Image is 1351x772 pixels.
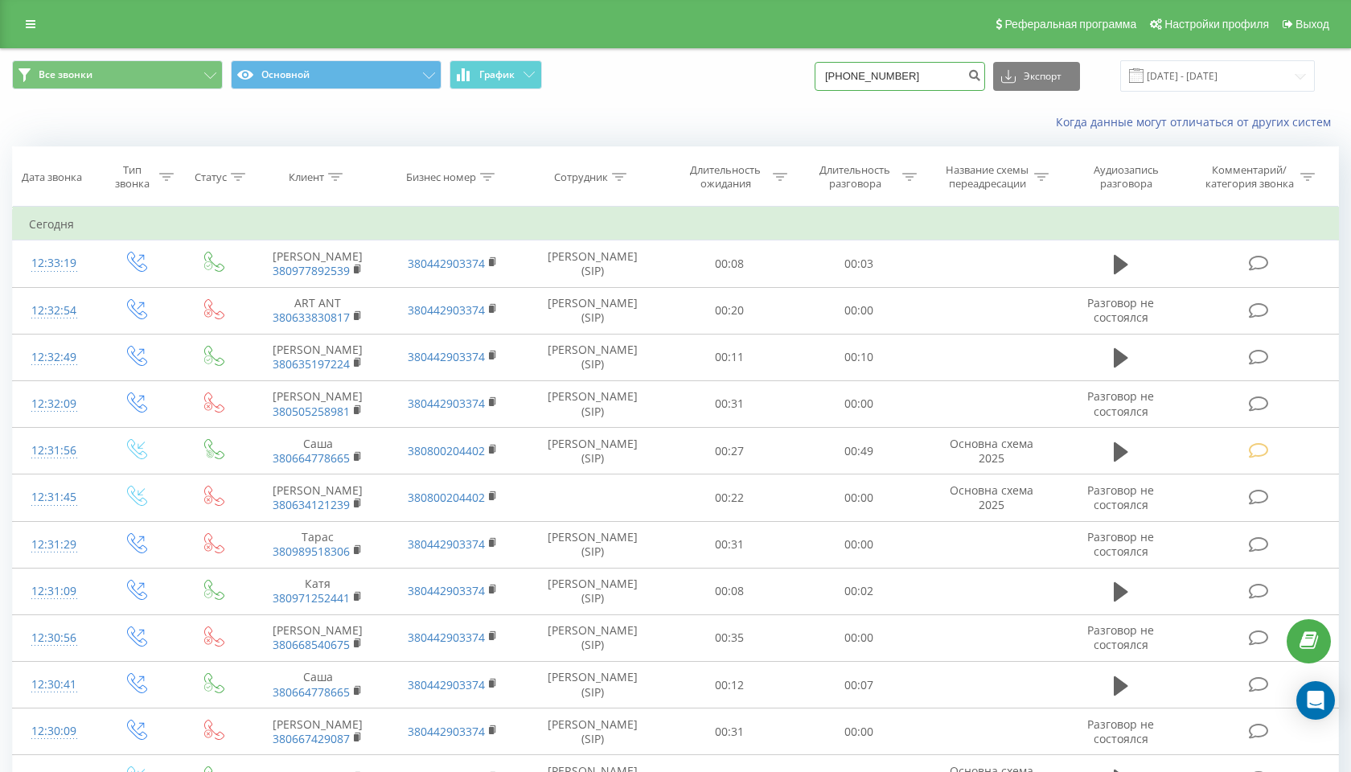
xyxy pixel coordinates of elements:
input: Поиск по номеру [815,62,985,91]
td: 00:35 [665,614,795,661]
a: 380442903374 [408,630,485,645]
td: Саша [251,662,385,708]
a: 380634121239 [273,497,350,512]
a: 380633830817 [273,310,350,325]
div: Тип звонка [109,163,155,191]
div: Длительность разговора [812,163,898,191]
td: Тарас [251,521,385,568]
a: 380668540675 [273,637,350,652]
a: 380664778665 [273,684,350,700]
td: [PERSON_NAME] [251,614,385,661]
span: Реферальная программа [1004,18,1136,31]
td: 00:00 [795,708,924,755]
td: 00:49 [795,428,924,474]
a: 380800204402 [408,443,485,458]
div: 12:30:56 [29,622,80,654]
a: 380442903374 [408,724,485,739]
div: Комментарий/категория звонка [1202,163,1296,191]
button: График [450,60,542,89]
span: Разговор не состоялся [1087,482,1154,512]
td: 00:31 [665,708,795,755]
a: 380442903374 [408,677,485,692]
a: 380800204402 [408,490,485,505]
td: [PERSON_NAME] (SIP) [520,568,665,614]
td: [PERSON_NAME] [251,380,385,427]
div: 12:31:45 [29,482,80,513]
div: 12:32:49 [29,342,80,373]
td: [PERSON_NAME] (SIP) [520,334,665,380]
td: 00:00 [795,380,924,427]
a: 380977892539 [273,263,350,278]
td: 00:07 [795,662,924,708]
td: 00:20 [665,287,795,334]
span: Разговор не состоялся [1087,388,1154,418]
td: Основна схема 2025 [924,474,1058,521]
td: 00:27 [665,428,795,474]
td: Сегодня [13,208,1339,240]
a: 380971252441 [273,590,350,606]
td: 00:10 [795,334,924,380]
td: [PERSON_NAME] (SIP) [520,614,665,661]
a: 380989518306 [273,544,350,559]
td: 00:31 [665,380,795,427]
td: ART ANT [251,287,385,334]
td: 00:08 [665,240,795,287]
td: [PERSON_NAME] (SIP) [520,428,665,474]
div: 12:30:09 [29,716,80,747]
td: 00:03 [795,240,924,287]
a: 380442903374 [408,256,485,271]
div: Аудиозапись разговора [1074,163,1178,191]
a: 380442903374 [408,396,485,411]
td: [PERSON_NAME] (SIP) [520,708,665,755]
a: 380442903374 [408,583,485,598]
span: Выход [1296,18,1329,31]
a: 380442903374 [408,349,485,364]
td: 00:00 [795,614,924,661]
a: 380664778665 [273,450,350,466]
a: 380505258981 [273,404,350,419]
div: Статус [195,170,227,184]
div: 12:32:54 [29,295,80,326]
div: 12:31:56 [29,435,80,466]
a: 380442903374 [408,302,485,318]
button: Основной [231,60,441,89]
div: Название схемы переадресации [944,163,1030,191]
td: 00:02 [795,568,924,614]
td: [PERSON_NAME] [251,708,385,755]
div: Open Intercom Messenger [1296,681,1335,720]
span: График [479,69,515,80]
div: 12:31:09 [29,576,80,607]
div: 12:31:29 [29,529,80,561]
span: Разговор не состоялся [1087,295,1154,325]
td: [PERSON_NAME] (SIP) [520,240,665,287]
span: Все звонки [39,68,92,81]
span: Настройки профиля [1164,18,1269,31]
a: 380442903374 [408,536,485,552]
a: 380667429087 [273,731,350,746]
td: 00:00 [795,474,924,521]
td: 00:08 [665,568,795,614]
div: Дата звонка [22,170,82,184]
div: 12:30:41 [29,669,80,700]
button: Все звонки [12,60,223,89]
td: 00:00 [795,521,924,568]
td: 00:22 [665,474,795,521]
td: 00:12 [665,662,795,708]
td: [PERSON_NAME] (SIP) [520,380,665,427]
span: Разговор не состоялся [1087,529,1154,559]
td: [PERSON_NAME] (SIP) [520,521,665,568]
button: Экспорт [993,62,1080,91]
a: 380635197224 [273,356,350,372]
div: Длительность ожидания [683,163,769,191]
div: Сотрудник [554,170,608,184]
td: [PERSON_NAME] (SIP) [520,662,665,708]
div: 12:32:09 [29,388,80,420]
div: Бизнес номер [406,170,476,184]
td: 00:11 [665,334,795,380]
div: Клиент [289,170,324,184]
span: Разговор не состоялся [1087,717,1154,746]
td: Саша [251,428,385,474]
a: Когда данные могут отличаться от других систем [1056,114,1339,129]
td: Основна схема 2025 [924,428,1058,474]
td: 00:31 [665,521,795,568]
